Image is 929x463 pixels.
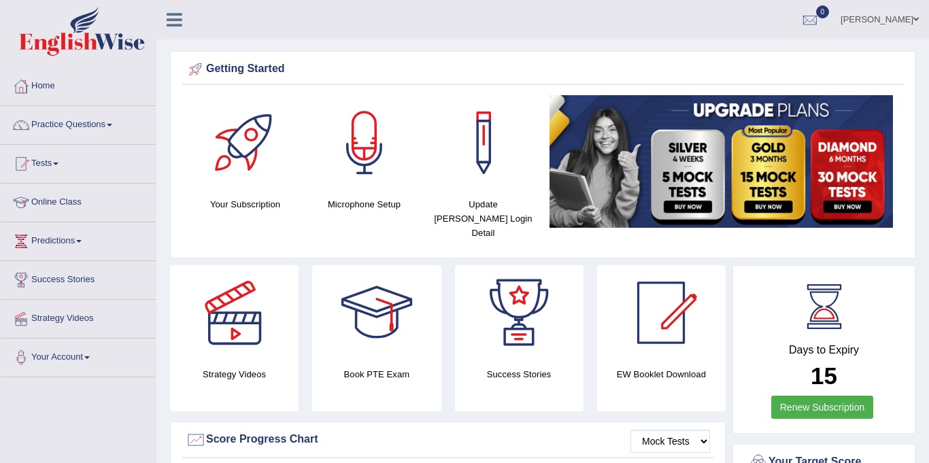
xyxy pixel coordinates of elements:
h4: EW Booklet Download [597,367,726,381]
h4: Days to Expiry [748,344,900,356]
a: Your Account [1,339,156,373]
div: Score Progress Chart [186,430,710,450]
h4: Microphone Setup [311,197,417,211]
a: Renew Subscription [771,396,874,419]
h4: Strategy Videos [170,367,299,381]
h4: Update [PERSON_NAME] Login Detail [430,197,536,240]
h4: Your Subscription [192,197,298,211]
span: 0 [816,5,830,18]
b: 15 [811,362,837,389]
img: small5.jpg [550,95,893,228]
a: Tests [1,145,156,179]
div: Getting Started [186,59,900,80]
a: Home [1,67,156,101]
a: Online Class [1,184,156,218]
a: Predictions [1,222,156,256]
a: Practice Questions [1,106,156,140]
a: Success Stories [1,261,156,295]
h4: Success Stories [455,367,584,381]
h4: Book PTE Exam [312,367,441,381]
a: Strategy Videos [1,300,156,334]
